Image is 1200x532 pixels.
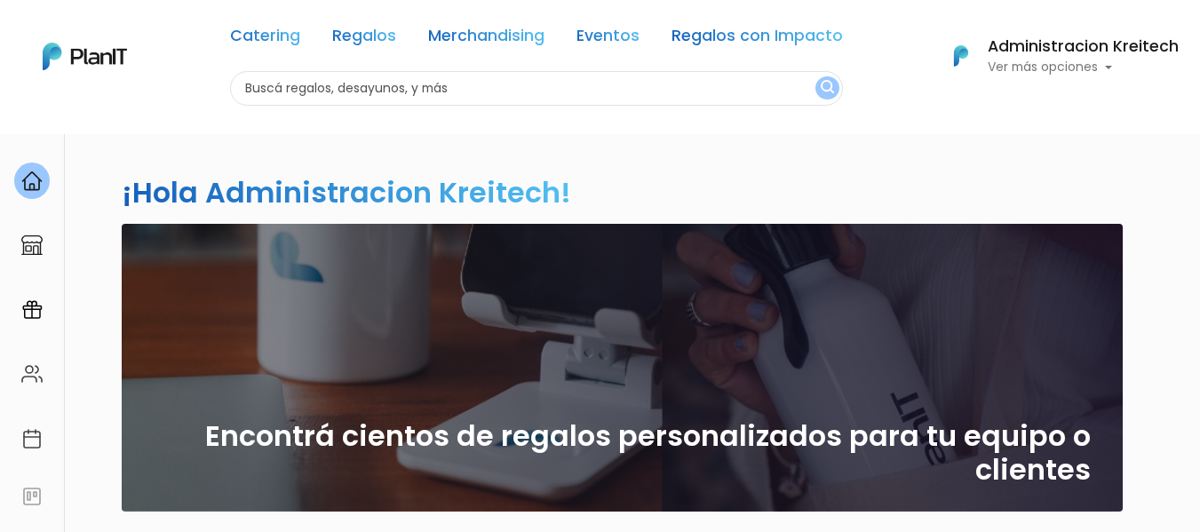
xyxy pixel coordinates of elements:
[821,80,834,97] img: search_button-432b6d5273f82d61273b3651a40e1bd1b912527efae98b1b7a1b2c0702e16a8d.svg
[988,39,1179,55] h6: Administracion Kreitech
[21,363,43,385] img: people-662611757002400ad9ed0e3c099ab2801c6687ba6c219adb57efc949bc21e19d.svg
[21,171,43,192] img: home-e721727adea9d79c4d83392d1f703f7f8bce08238fde08b1acbfd93340b81755.svg
[576,28,640,50] a: Eventos
[122,172,571,212] h2: ¡Hola Administracion Kreitech!
[230,28,300,50] a: Catering
[230,71,843,106] input: Buscá regalos, desayunos, y más
[21,486,43,507] img: feedback-78b5a0c8f98aac82b08bfc38622c3050aee476f2c9584af64705fc4e61158814.svg
[428,28,544,50] a: Merchandising
[931,33,1179,79] button: PlanIt Logo Administracion Kreitech Ver más opciones
[154,419,1091,488] h2: Encontrá cientos de regalos personalizados para tu equipo o clientes
[43,43,127,70] img: PlanIt Logo
[21,428,43,449] img: calendar-87d922413cdce8b2cf7b7f5f62616a5cf9e4887200fb71536465627b3292af00.svg
[21,234,43,256] img: marketplace-4ceaa7011d94191e9ded77b95e3339b90024bf715f7c57f8cf31f2d8c509eaba.svg
[942,36,981,75] img: PlanIt Logo
[332,28,396,50] a: Regalos
[21,299,43,321] img: campaigns-02234683943229c281be62815700db0a1741e53638e28bf9629b52c665b00959.svg
[672,28,843,50] a: Regalos con Impacto
[988,61,1179,74] p: Ver más opciones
